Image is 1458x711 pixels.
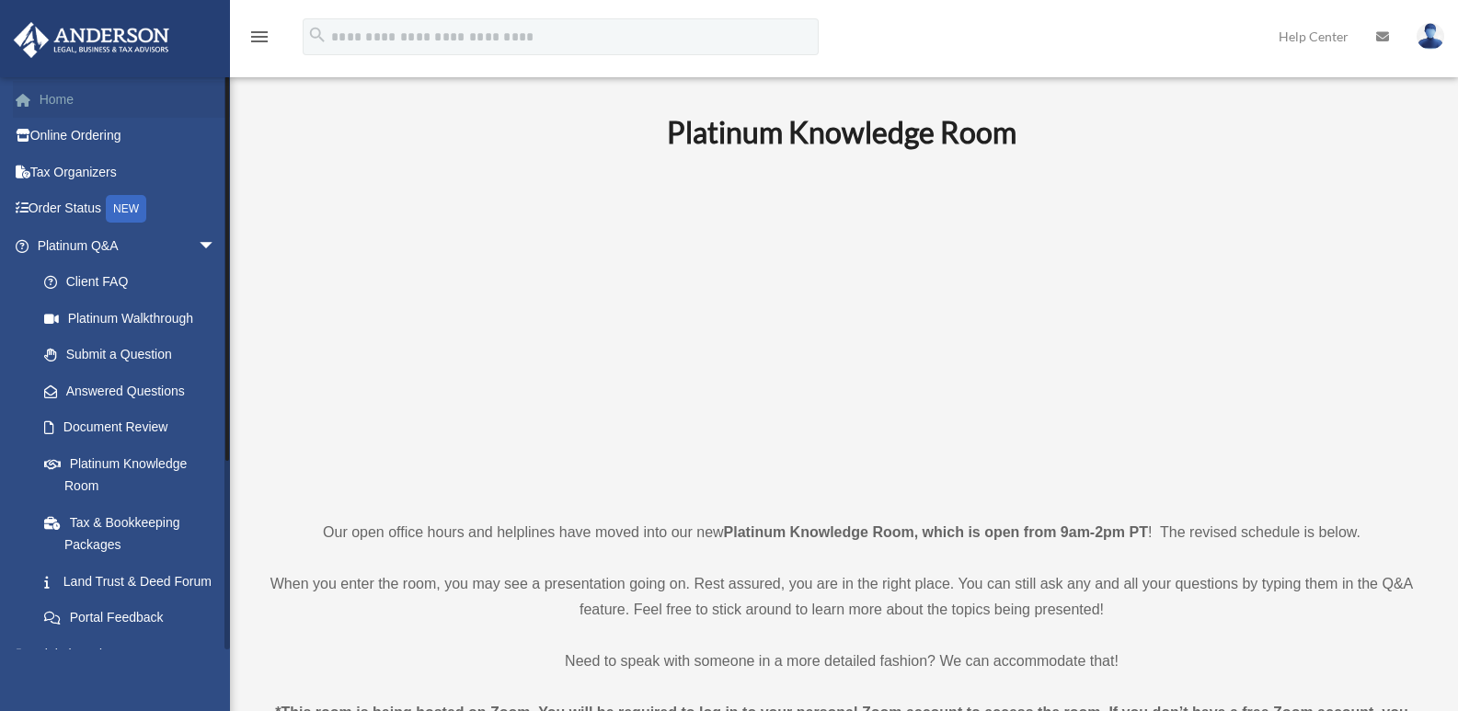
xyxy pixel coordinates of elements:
a: menu [248,32,270,48]
a: Submit a Question [26,337,244,373]
i: menu [248,26,270,48]
strong: Platinum Knowledge Room, which is open from 9am-2pm PT [724,524,1148,540]
a: Online Ordering [13,118,244,155]
a: Tax & Bookkeeping Packages [26,504,244,563]
a: Platinum Knowledge Room [26,445,235,504]
div: NEW [106,195,146,223]
img: Anderson Advisors Platinum Portal [8,22,175,58]
p: Need to speak with someone in a more detailed fashion? We can accommodate that! [262,648,1421,674]
a: Document Review [26,409,244,446]
iframe: 231110_Toby_KnowledgeRoom [566,175,1118,486]
span: arrow_drop_down [198,227,235,265]
a: Tax Organizers [13,154,244,190]
p: Our open office hours and helplines have moved into our new ! The revised schedule is below. [262,520,1421,545]
a: Answered Questions [26,373,244,409]
a: Portal Feedback [26,600,244,636]
a: Home [13,81,244,118]
a: Land Trust & Deed Forum [26,563,244,600]
a: Client FAQ [26,264,244,301]
a: Platinum Walkthrough [26,300,244,337]
a: Order StatusNEW [13,190,244,228]
i: search [307,25,327,45]
img: User Pic [1417,23,1444,50]
b: Platinum Knowledge Room [667,114,1016,150]
a: Digital Productsarrow_drop_down [13,636,244,672]
span: arrow_drop_down [198,636,235,673]
p: When you enter the room, you may see a presentation going on. Rest assured, you are in the right ... [262,571,1421,623]
a: Platinum Q&Aarrow_drop_down [13,227,244,264]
